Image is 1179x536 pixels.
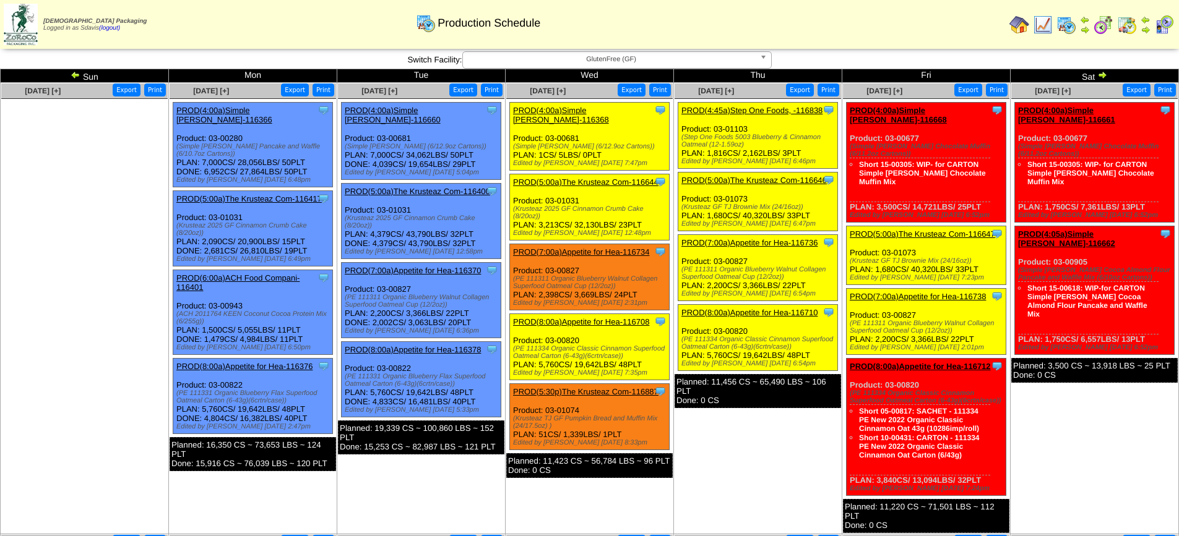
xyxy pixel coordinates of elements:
img: arrowleft.gif [1080,15,1090,25]
div: (Krusteaz 2025 GF Cinnamon Crumb Cake (8/20oz)) [513,205,669,220]
button: Print [144,83,166,96]
img: Tooltip [317,271,330,284]
span: GlutenFree (GF) [468,52,755,67]
div: Product: 03-00681 PLAN: 1CS / 5LBS / 0PLT [510,103,670,171]
div: Product: 03-00820 PLAN: 5,760CS / 19,642LBS / 48PLT [510,314,670,380]
a: Short 15-00618: WIP-for CARTON Simple [PERSON_NAME] Cocoa Almond Flour Pancake and Waffle Mix [1027,284,1147,318]
a: PROD(5:00a)The Krusteaz Com-116417 [176,194,322,203]
a: PROD(7:00a)Appetite for Hea-116370 [345,266,481,275]
span: [DATE] [+] [866,87,902,95]
img: Tooltip [991,104,1003,116]
img: arrowright.gif [1097,70,1107,80]
a: PROD(8:00a)Appetite for Hea-116712 [850,362,991,371]
a: [DATE] [+] [25,87,61,95]
img: arrowleft.gif [1141,15,1151,25]
div: (PE 111311 Organic Blueberry Walnut Collagen Superfood Oatmeal Cup (12/2oz)) [681,266,837,281]
a: PROD(4:00a)Simple [PERSON_NAME]-116668 [850,106,947,124]
img: calendarcustomer.gif [1154,15,1174,35]
button: Print [1154,83,1176,96]
a: Short 05-00817: SACHET - 111334 PE New 2022 Organic Classic Cinnamon Oat 43g (10286imp/roll) [859,407,979,433]
div: Product: 03-00905 PLAN: 1,750CS / 6,557LBS / 13PLT [1015,226,1175,355]
span: [DATE] [+] [193,87,229,95]
img: Tooltip [654,245,667,258]
img: Tooltip [654,315,667,328]
img: arrowright.gif [1141,25,1151,35]
div: Product: 03-00827 PLAN: 2,200CS / 3,366LBS / 22PLT [678,235,838,301]
div: Edited by [PERSON_NAME] [DATE] 6:54pm [681,290,837,297]
div: Product: 03-01073 PLAN: 1,680CS / 40,320LBS / 33PLT [847,226,1006,285]
div: (PE 111334 Organic Classic Cinnamon Superfood Oatmeal Carton (6-43g)(6crtn/case)) [681,336,837,351]
img: Tooltip [823,104,835,116]
td: Tue [337,69,506,83]
div: Product: 03-01074 PLAN: 51CS / 1,339LBS / 1PLT [510,384,670,450]
div: Edited by [PERSON_NAME] [DATE] 8:33pm [513,439,669,446]
img: Tooltip [486,185,498,197]
div: (Simple [PERSON_NAME] (6/12.9oz Cartons)) [513,143,669,150]
a: PROD(6:00a)ACH Food Compani-116401 [176,273,300,292]
a: Short 10-00431: CARTON - 111334 PE New 2022 Organic Classic Cinnamon Oat Carton (6/43g) [859,433,980,459]
a: PROD(5:00a)The Krusteaz Com-116644 [513,177,659,187]
button: Export [281,83,309,96]
button: Export [1123,83,1151,96]
img: Tooltip [654,385,667,398]
img: home.gif [1009,15,1029,35]
div: Product: 03-01031 PLAN: 4,379CS / 43,790LBS / 32PLT DONE: 4,379CS / 43,790LBS / 32PLT [342,184,501,259]
img: Tooltip [823,236,835,249]
a: PROD(5:00a)The Krusteaz Com-116400 [345,187,490,196]
span: [DATE] [+] [1035,87,1071,95]
div: Edited by [PERSON_NAME] [DATE] 6:52pm [1018,211,1174,219]
img: Tooltip [654,104,667,116]
a: PROD(5:30p)The Krusteaz Com-116887 [513,387,659,396]
div: Edited by [PERSON_NAME] [DATE] 6:48pm [176,176,332,184]
a: PROD(7:00a)Appetite for Hea-116734 [513,247,649,257]
a: PROD(8:00a)Appetite for Hea-116376 [176,362,313,371]
img: Tooltip [991,290,1003,302]
button: Print [818,83,839,96]
td: Sat [1011,69,1179,83]
div: Product: 03-00943 PLAN: 1,500CS / 5,055LBS / 11PLT DONE: 1,479CS / 4,984LBS / 11PLT [173,270,333,355]
img: Tooltip [823,306,835,318]
div: (Krusteaz GF TJ Brownie Mix (24/16oz)) [850,257,1006,265]
button: Print [313,83,334,96]
button: Print [481,83,503,96]
div: Planned: 11,423 CS ~ 56,784 LBS ~ 96 PLT Done: 0 CS [506,453,673,478]
a: PROD(7:00a)Appetite for Hea-116736 [681,238,818,247]
td: Wed [506,69,674,83]
div: Product: 03-00827 PLAN: 2,200CS / 3,366LBS / 22PLT DONE: 2,002CS / 3,063LBS / 20PLT [342,263,501,338]
span: [DEMOGRAPHIC_DATA] Packaging [43,18,147,25]
div: (Step One Foods 5003 Blueberry & Cinnamon Oatmeal (12-1.59oz) [681,134,837,148]
img: arrowleft.gif [71,70,80,80]
a: PROD(4:00a)Simple [PERSON_NAME]-116660 [345,106,441,124]
td: Fri [842,69,1011,83]
div: Edited by [PERSON_NAME] [DATE] 6:54pm [681,360,837,367]
div: (PE 111334 Organic Classic Cinnamon Superfood Oatmeal Carton (6-43g)(6crtn/case)) [850,389,1006,404]
a: PROD(5:00a)The Krusteaz Com-116646 [681,176,827,185]
a: PROD(4:00a)Simple [PERSON_NAME]-116366 [176,106,272,124]
div: (Simple [PERSON_NAME] (6/12.9oz Cartons)) [345,143,501,150]
img: Tooltip [486,343,498,355]
a: PROD(8:00a)Appetite for Hea-116378 [345,345,481,354]
div: (Simple [PERSON_NAME] Pancake and Waffle (6/10.7oz Cartons)) [176,143,332,158]
div: Edited by [PERSON_NAME] [DATE] 2:31pm [513,299,669,307]
a: PROD(4:05a)Simple [PERSON_NAME]-116662 [1018,229,1115,248]
button: Print [649,83,671,96]
div: (Krusteaz TJ GF Pumpkin Bread and Muffin Mix (24/17.5oz) ) [513,415,669,430]
button: Export [113,83,140,96]
img: Tooltip [991,360,1003,372]
a: PROD(8:00a)Appetite for Hea-116708 [513,317,649,326]
button: Export [449,83,477,96]
div: Product: 03-01103 PLAN: 1,816CS / 2,162LBS / 3PLT [678,103,838,169]
div: Planned: 16,350 CS ~ 73,653 LBS ~ 124 PLT Done: 15,916 CS ~ 76,039 LBS ~ 120 PLT [170,437,336,471]
div: Product: 03-00820 PLAN: 3,840CS / 13,094LBS / 32PLT [847,359,1006,496]
img: calendarinout.gif [1117,15,1137,35]
div: (Simple [PERSON_NAME] Cocoa Almond Flour Pancake and Waffle Mix (6/10oz Cartons)) [1018,266,1174,281]
a: PROD(8:00a)Appetite for Hea-116710 [681,308,818,317]
div: (PE 111334 Organic Classic Cinnamon Superfood Oatmeal Carton (6-43g)(6crtn/case)) [513,345,669,360]
div: Edited by [PERSON_NAME] [DATE] 6:47pm [681,220,837,228]
div: Edited by [PERSON_NAME] [DATE] 5:04pm [345,169,501,176]
span: [DATE] [+] [530,87,566,95]
button: Export [954,83,982,96]
td: Sun [1,69,169,83]
div: (Krusteaz 2025 GF Cinnamon Crumb Cake (8/20oz)) [176,222,332,237]
a: PROD(7:00a)Appetite for Hea-116738 [850,292,986,301]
